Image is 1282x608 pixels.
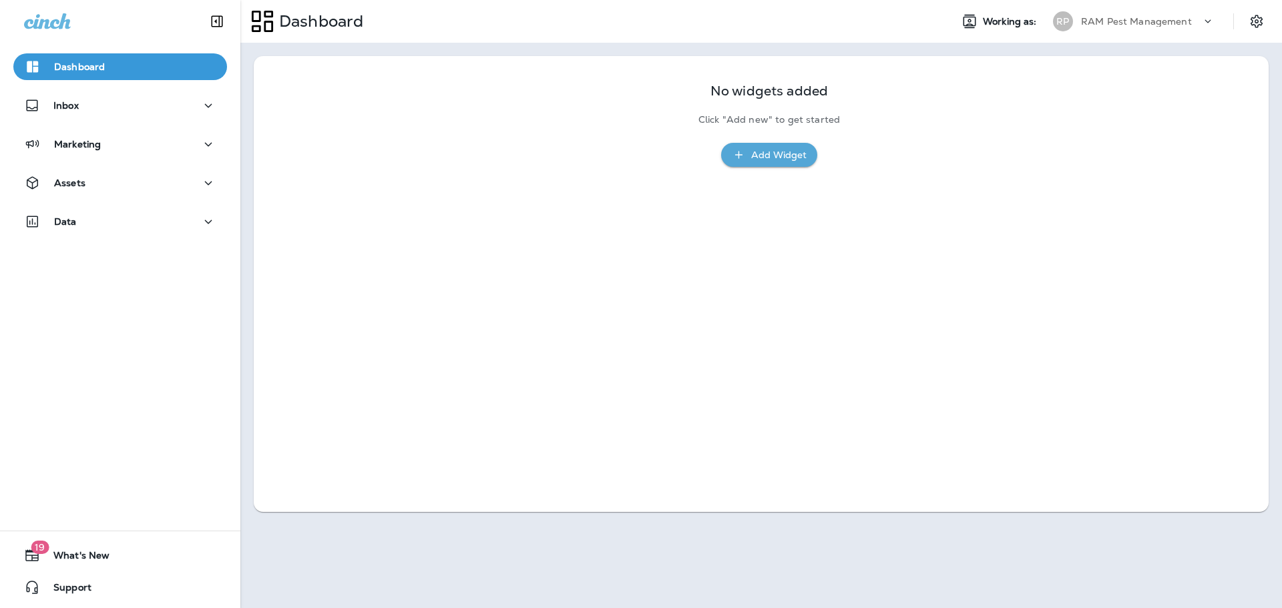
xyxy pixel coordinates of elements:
[13,208,227,235] button: Data
[40,582,91,598] span: Support
[274,11,363,31] p: Dashboard
[54,61,105,72] p: Dashboard
[54,178,85,188] p: Assets
[721,143,817,168] button: Add Widget
[40,550,110,566] span: What's New
[13,53,227,80] button: Dashboard
[751,147,807,164] div: Add Widget
[983,16,1040,27] span: Working as:
[1245,9,1269,33] button: Settings
[1053,11,1073,31] div: RP
[198,8,236,35] button: Collapse Sidebar
[698,114,840,125] p: Click "Add new" to get started
[53,100,79,111] p: Inbox
[710,85,828,97] p: No widgets added
[1081,16,1192,27] p: RAM Pest Management
[13,542,227,569] button: 19What's New
[54,216,77,227] p: Data
[31,541,49,554] span: 19
[54,139,101,149] p: Marketing
[13,574,227,601] button: Support
[13,131,227,158] button: Marketing
[13,92,227,119] button: Inbox
[13,170,227,196] button: Assets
